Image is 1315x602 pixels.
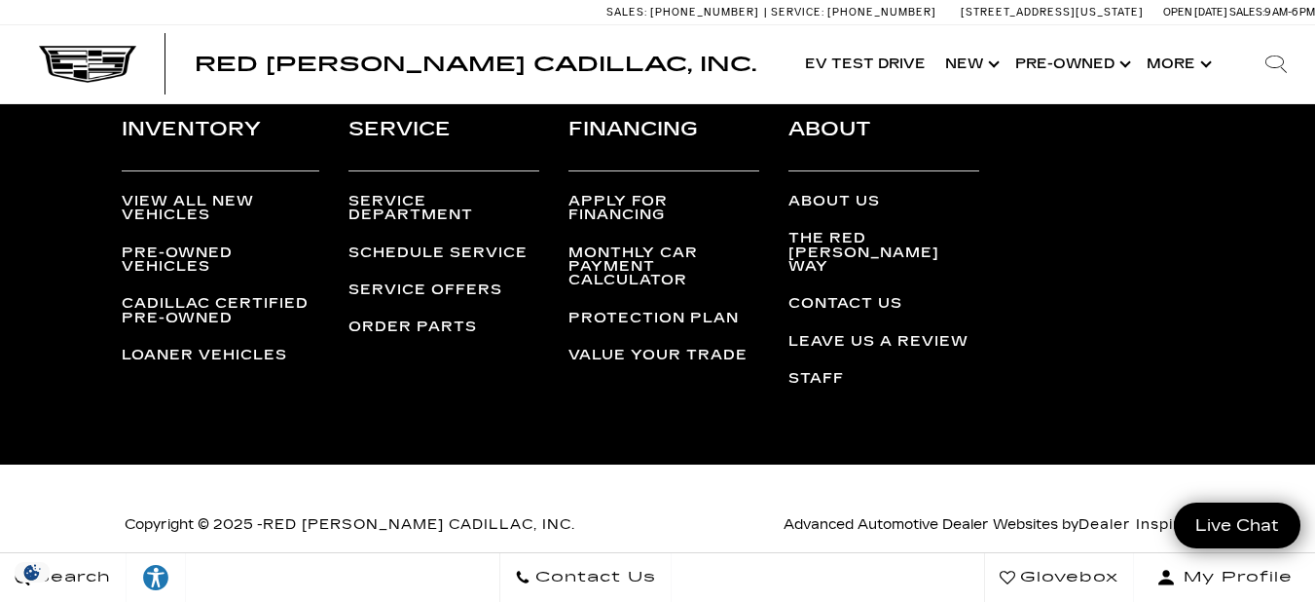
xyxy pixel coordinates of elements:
[788,295,902,312] a: Contact Us
[650,6,759,19] span: [PHONE_NUMBER]
[568,113,759,170] h3: Financing
[195,53,756,76] span: Red [PERSON_NAME] Cadillac, Inc.
[1078,516,1190,533] a: Dealer Inspire
[788,230,939,275] a: The Red [PERSON_NAME] Way
[348,319,477,335] a: Order Parts
[1015,564,1118,591] span: Glovebox
[1229,6,1264,19] span: Sales:
[1186,514,1289,537] span: Live Chat
[568,245,698,289] a: Monthly Car Payment Calculator
[961,6,1144,19] a: [STREET_ADDRESS][US_STATE]
[771,6,824,19] span: Service:
[788,113,979,170] h3: About
[1134,553,1315,602] button: Open user profile menu
[10,562,55,583] img: Opt-Out Icon
[1163,6,1227,19] span: Open [DATE]
[39,46,136,83] img: Cadillac Dark Logo with Cadillac White Text
[10,562,55,583] section: Click to Open Cookie Consent Modal
[1264,6,1315,19] span: 9 AM-6 PM
[788,333,968,350] a: Leave Us a Review
[935,25,1005,103] a: New
[568,310,739,326] a: Protection Plan
[530,564,656,591] span: Contact Us
[122,347,287,363] a: Loaner Vehicles
[1137,25,1218,103] button: More
[764,7,941,18] a: Service: [PHONE_NUMBER]
[984,553,1134,602] a: Glovebox
[1005,25,1137,103] a: Pre-Owned
[122,193,254,223] a: View All New Vehicles
[122,245,233,275] a: Pre-Owned Vehicles
[122,295,309,325] a: Cadillac Certified Pre-Owned
[827,6,936,19] span: [PHONE_NUMBER]
[348,113,539,170] h3: Service
[606,7,764,18] a: Sales: [PHONE_NUMBER]
[795,25,935,103] a: EV Test Drive
[568,347,748,363] a: Value Your Trade
[195,55,756,74] a: Red [PERSON_NAME] Cadillac, Inc.
[568,193,668,223] a: Apply for Financing
[30,564,111,591] span: Search
[606,6,647,19] span: Sales:
[1174,503,1300,548] a: Live Chat
[788,370,844,387] a: Staff
[348,282,502,298] a: Service Offers
[499,553,672,602] a: Contact Us
[784,516,1190,533] span: Advanced Automotive Dealer Websites by
[127,563,185,592] div: Explore your accessibility options
[127,553,186,602] a: Explore your accessibility options
[348,245,528,261] a: Schedule Service
[122,113,319,170] h3: Inventory
[263,516,575,533] a: Red [PERSON_NAME] Cadillac, Inc.
[788,193,880,209] a: About Us
[125,511,643,539] p: Copyright © 2025 -
[1176,564,1293,591] span: My Profile
[348,193,473,223] a: Service Department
